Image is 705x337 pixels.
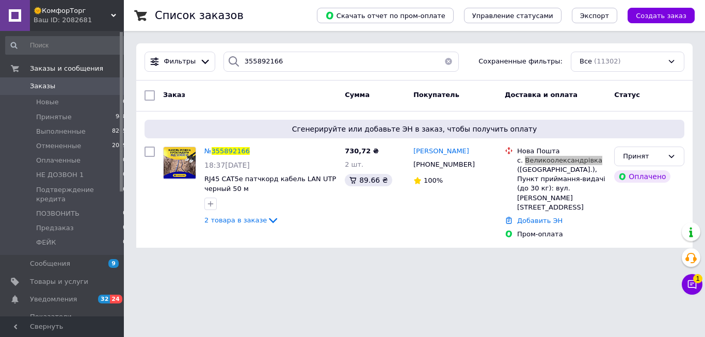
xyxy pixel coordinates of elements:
[30,82,55,91] span: Заказы
[164,57,196,67] span: Фильтры
[464,8,562,23] button: Управление статусами
[123,156,126,165] span: 0
[98,295,110,303] span: 32
[123,170,126,180] span: 0
[317,8,454,23] button: Скачать отчет по пром-оплате
[212,147,250,155] span: 355892166
[345,91,370,99] span: Сумма
[164,147,196,179] img: Фото товару
[204,175,336,192] a: RJ45 CAT5e патчкорд кабель LAN UTP черный 50 м
[30,259,70,268] span: Сообщения
[30,64,103,73] span: Заказы и сообщения
[204,216,279,224] a: 2 товара в заказе
[413,147,469,155] span: [PERSON_NAME]
[505,91,578,99] span: Доставка и оплата
[36,238,56,247] span: ФЕЙК
[478,57,563,67] span: Сохраненные фильтры:
[204,161,250,169] span: 18:37[DATE]
[36,127,86,136] span: Выполненные
[116,113,126,122] span: 948
[30,295,77,304] span: Уведомления
[572,8,617,23] button: Экспорт
[110,295,122,303] span: 24
[36,113,72,122] span: Принятые
[325,11,445,20] span: Скачать отчет по пром-оплате
[693,274,702,283] span: 1
[413,91,459,99] span: Покупатель
[36,156,81,165] span: Оплаченные
[594,57,621,65] span: (11302)
[614,170,670,183] div: Оплачено
[345,161,363,168] span: 2 шт.
[36,223,74,233] span: Предзаказ
[36,185,123,204] span: Подтверждение кредита
[108,259,119,268] span: 9
[517,156,606,212] div: с. Великоолександрівка ([GEOGRAPHIC_DATA].), Пункт приймання-видачі (до 30 кг): вул. [PERSON_NAME...
[36,98,59,107] span: Новые
[628,8,695,23] button: Создать заказ
[438,52,459,72] button: Очистить
[123,185,126,204] span: 0
[5,36,127,55] input: Поиск
[34,15,124,25] div: Ваш ID: 2082681
[204,216,267,224] span: 2 товара в заказе
[617,11,695,19] a: Создать заказ
[123,98,126,107] span: 0
[413,161,475,168] span: [PHONE_NUMBER]
[155,9,244,22] h1: Список заказов
[34,6,111,15] span: 🌞КомфорТорг
[30,277,88,286] span: Товары и услуги
[36,209,79,218] span: ПОЗВОНИТЬ
[517,230,606,239] div: Пром-оплата
[36,170,84,180] span: НЕ ДОЗВОН 1
[682,274,702,295] button: Чат с покупателем1
[517,147,606,156] div: Нова Пошта
[580,12,609,20] span: Экспорт
[112,141,126,151] span: 2089
[204,147,212,155] span: №
[123,238,126,247] span: 0
[472,12,553,20] span: Управление статусами
[149,124,680,134] span: Сгенерируйте или добавьте ЭН в заказ, чтобы получить оплату
[413,147,469,156] a: [PERSON_NAME]
[614,91,640,99] span: Статус
[163,147,196,180] a: Фото товару
[636,12,686,20] span: Создать заказ
[223,52,459,72] input: Поиск по номеру заказа, ФИО покупателя, номеру телефона, Email, номеру накладной
[112,127,126,136] span: 8265
[424,176,443,184] span: 100%
[123,209,126,218] span: 0
[204,147,250,155] a: №355892166
[30,312,95,331] span: Показатели работы компании
[345,147,379,155] span: 730,72 ₴
[345,174,392,186] div: 89.66 ₴
[580,57,592,67] span: Все
[36,141,81,151] span: Отмененные
[517,217,563,224] a: Добавить ЭН
[623,151,663,162] div: Принят
[123,223,126,233] span: 0
[163,91,185,99] span: Заказ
